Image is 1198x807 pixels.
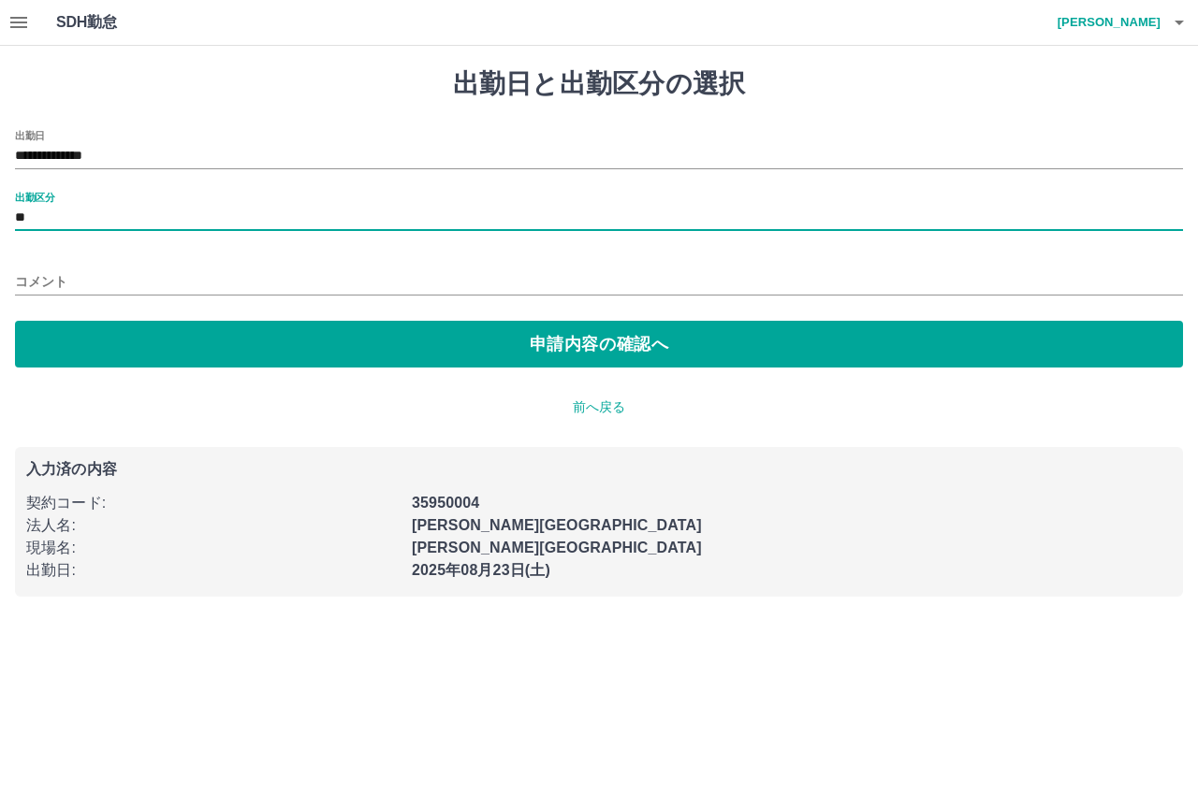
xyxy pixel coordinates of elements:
[26,559,401,582] p: 出勤日 :
[15,68,1183,100] h1: 出勤日と出勤区分の選択
[412,562,550,578] b: 2025年08月23日(土)
[15,321,1183,367] button: 申請内容の確認へ
[412,540,702,555] b: [PERSON_NAME][GEOGRAPHIC_DATA]
[412,495,479,511] b: 35950004
[26,514,401,537] p: 法人名 :
[26,537,401,559] p: 現場名 :
[26,462,1172,477] p: 入力済の内容
[412,517,702,533] b: [PERSON_NAME][GEOGRAPHIC_DATA]
[15,128,45,142] label: 出勤日
[26,492,401,514] p: 契約コード :
[15,397,1183,417] p: 前へ戻る
[15,190,54,204] label: 出勤区分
